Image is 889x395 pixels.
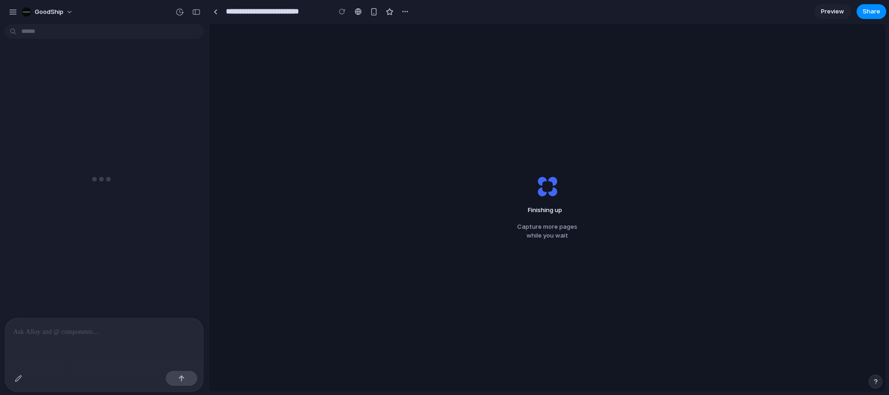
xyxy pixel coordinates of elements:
[35,7,63,17] span: GoodShip
[517,222,577,240] span: Capture more pages while you wait
[821,7,844,16] span: Preview
[18,5,78,19] button: GoodShip
[814,4,851,19] a: Preview
[520,206,574,215] span: Finishing up
[857,4,886,19] button: Share
[863,7,880,16] span: Share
